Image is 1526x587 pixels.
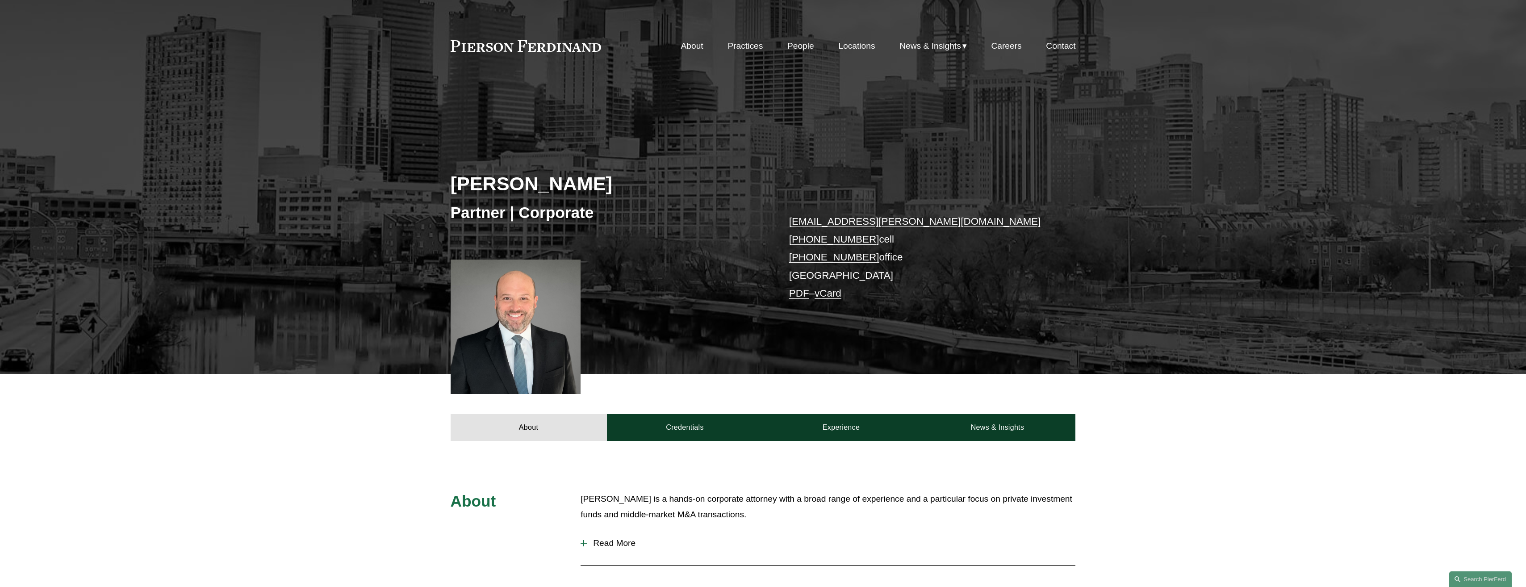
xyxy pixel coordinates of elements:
button: Read More [581,532,1075,555]
a: vCard [815,288,841,299]
a: [EMAIL_ADDRESS][PERSON_NAME][DOMAIN_NAME] [789,216,1041,227]
a: About [451,414,607,441]
a: About [681,38,703,55]
a: Search this site [1449,571,1512,587]
span: News & Insights [899,38,961,54]
span: Read More [587,538,1075,548]
a: [PHONE_NUMBER] [789,252,879,263]
h3: Partner | Corporate [451,203,763,222]
a: Practices [727,38,763,55]
a: News & Insights [919,414,1075,441]
p: [PERSON_NAME] is a hands-on corporate attorney with a broad range of experience and a particular ... [581,491,1075,522]
a: Experience [763,414,920,441]
a: Credentials [607,414,763,441]
a: Careers [991,38,1021,55]
a: Contact [1046,38,1075,55]
a: Locations [838,38,875,55]
span: About [451,492,496,510]
a: [PHONE_NUMBER] [789,234,879,245]
p: cell office [GEOGRAPHIC_DATA] – [789,213,1049,303]
a: PDF [789,288,809,299]
h2: [PERSON_NAME] [451,172,763,195]
a: People [787,38,814,55]
a: folder dropdown [899,38,967,55]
